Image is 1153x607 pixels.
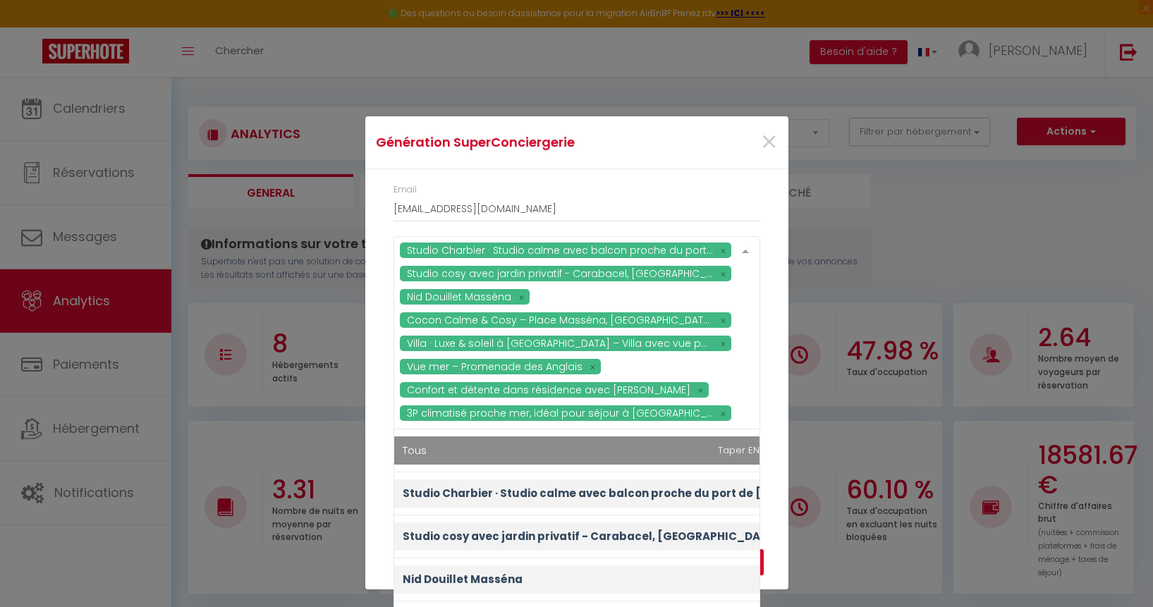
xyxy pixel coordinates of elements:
span: Studio cosy avec jardin privatif - Carabacel, [GEOGRAPHIC_DATA] [403,529,780,544]
h4: Génération SuperConciergerie [376,133,637,152]
span: Tous [403,443,427,458]
span: Vue mer – Promenade des Anglais [407,360,582,374]
span: Cocon Calme & Cosy – Place Masséna, [GEOGRAPHIC_DATA] [407,313,714,327]
span: Villa · Luxe & soleil à [GEOGRAPHIC_DATA] – Villa avec vue panoramique [407,336,764,350]
span: Confort et détente dans résidence avec [PERSON_NAME] [407,383,690,397]
button: Close [760,128,778,158]
span: Studio Charbier · Studio calme avec balcon proche du port de [GEOGRAPHIC_DATA] [407,243,829,257]
span: Studio Charbier · Studio calme avec balcon proche du port de [GEOGRAPHIC_DATA] [403,486,878,501]
span: 3P climatisé proche mer, idéal pour séjour à [GEOGRAPHIC_DATA] [407,406,736,420]
span: Nid Douillet Masséna [403,572,523,587]
span: × [760,121,778,164]
label: Email [394,183,417,197]
span: Studio cosy avec jardin privatif - Carabacel, [GEOGRAPHIC_DATA] [407,266,735,281]
span: Nid Douillet Masséna [407,290,511,304]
